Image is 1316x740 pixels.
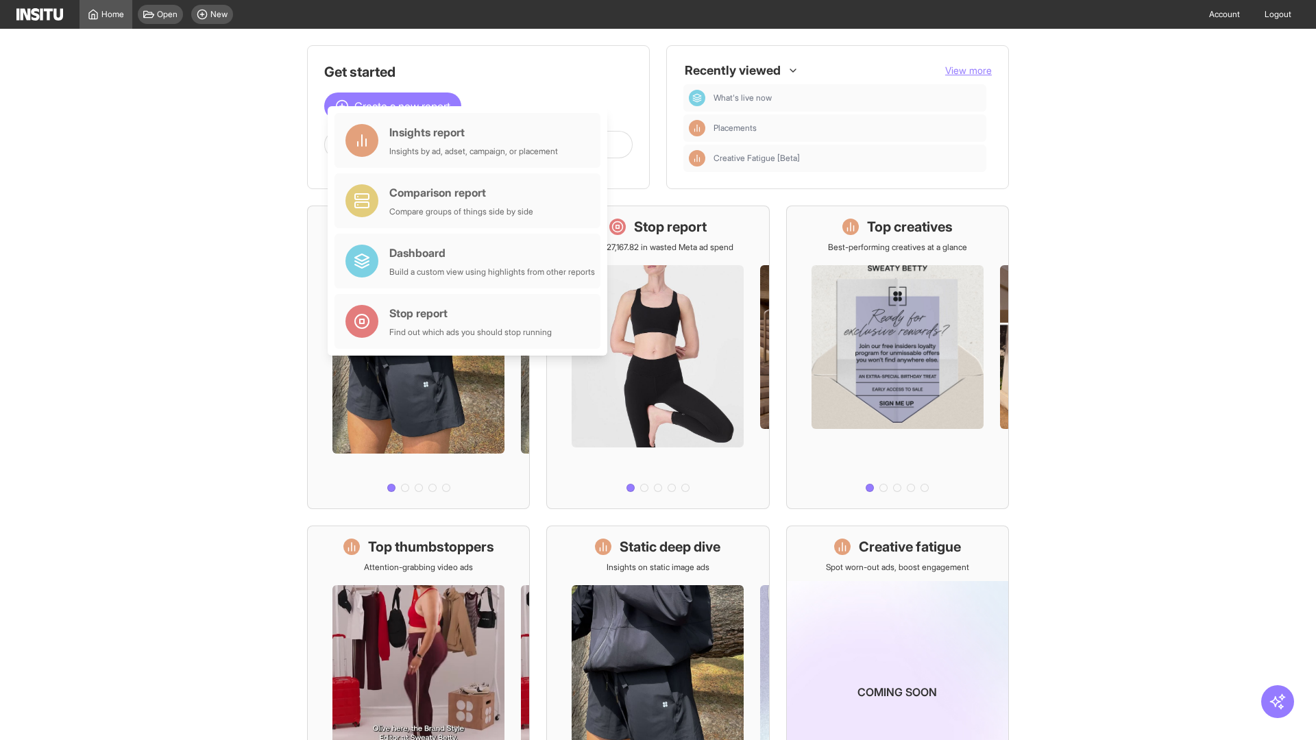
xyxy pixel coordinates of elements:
span: New [210,9,228,20]
p: Insights on static image ads [607,562,709,573]
span: Creative Fatigue [Beta] [714,153,981,164]
span: Open [157,9,178,20]
a: What's live nowSee all active ads instantly [307,206,530,509]
span: Create a new report [354,98,450,114]
span: What's live now [714,92,772,103]
h1: Get started [324,62,633,82]
div: Insights [689,150,705,166]
span: View more [945,64,992,76]
div: Find out which ads you should stop running [389,327,552,338]
button: View more [945,64,992,77]
div: Insights report [389,124,558,140]
h1: Top thumbstoppers [368,537,494,556]
span: Creative Fatigue [Beta] [714,153,800,164]
p: Best-performing creatives at a glance [828,242,967,253]
div: Comparison report [389,184,533,201]
span: What's live now [714,92,981,103]
h1: Stop report [634,217,707,236]
button: Create a new report [324,92,461,120]
span: Home [101,9,124,20]
div: Compare groups of things side by side [389,206,533,217]
div: Insights by ad, adset, campaign, or placement [389,146,558,157]
span: Placements [714,123,757,134]
a: Top creativesBest-performing creatives at a glance [786,206,1009,509]
div: Insights [689,120,705,136]
p: Attention-grabbing video ads [364,562,473,573]
a: Stop reportSave £27,167.82 in wasted Meta ad spend [546,206,769,509]
img: Logo [16,8,63,21]
div: Dashboard [389,245,595,261]
h1: Static deep dive [620,537,720,556]
div: Dashboard [689,90,705,106]
p: Save £27,167.82 in wasted Meta ad spend [582,242,733,253]
h1: Top creatives [867,217,953,236]
div: Stop report [389,305,552,321]
span: Placements [714,123,981,134]
div: Build a custom view using highlights from other reports [389,267,595,277]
